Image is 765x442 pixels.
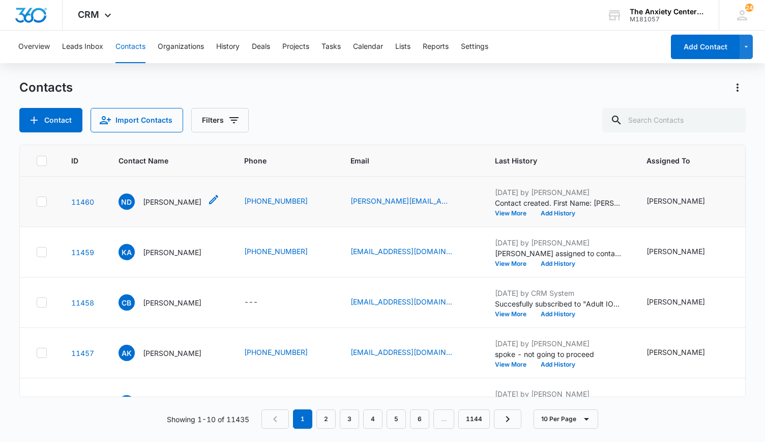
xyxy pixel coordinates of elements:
[119,244,135,260] span: KA
[729,79,746,96] button: Actions
[71,198,94,206] a: Navigate to contact details page for Nick Dunkle
[745,4,753,12] span: 24
[244,347,326,359] div: Phone - (573) 647-0253 - Select to Edit Field
[244,155,311,166] span: Phone
[71,248,94,257] a: Navigate to contact details page for Kaitlyn Almond
[387,409,406,429] a: Page 5
[363,409,382,429] a: Page 4
[78,9,99,20] span: CRM
[534,210,582,216] button: Add History
[261,409,521,429] nav: Pagination
[630,16,704,23] div: account id
[646,196,705,206] div: [PERSON_NAME]
[119,294,220,311] div: Contact Name - chloe brown - Select to Edit Field
[534,409,598,429] button: 10 Per Page
[143,247,201,258] p: [PERSON_NAME]
[646,155,709,166] span: Assigned To
[646,196,723,208] div: Assigned To - Erika Marker - Select to Edit Field
[350,246,470,258] div: Email - kalmond7@icloud.com - Select to Edit Field
[350,155,456,166] span: Email
[119,345,135,361] span: AK
[244,246,308,257] a: [PHONE_NUMBER]
[119,345,220,361] div: Contact Name - Amanda Kurukulasuriya - Select to Edit Field
[495,187,622,198] p: [DATE] by [PERSON_NAME]
[350,246,452,257] a: [EMAIL_ADDRESS][DOMAIN_NAME]
[62,31,103,63] button: Leads Inbox
[316,409,336,429] a: Page 2
[395,31,410,63] button: Lists
[115,31,145,63] button: Contacts
[461,31,488,63] button: Settings
[630,8,704,16] div: account name
[646,246,705,257] div: [PERSON_NAME]
[495,288,622,298] p: [DATE] by CRM System
[495,362,534,368] button: View More
[18,31,50,63] button: Overview
[745,4,753,12] div: notifications count
[158,31,204,63] button: Organizations
[646,246,723,258] div: Assigned To - Erika Marker - Select to Edit Field
[350,196,452,206] a: [PERSON_NAME][EMAIL_ADDRESS][PERSON_NAME][DOMAIN_NAME]
[71,298,94,307] a: Navigate to contact details page for chloe brown
[423,31,449,63] button: Reports
[350,296,470,309] div: Email - Chloe.brown12868@gmail.com - Select to Edit Field
[216,31,240,63] button: History
[244,296,276,309] div: Phone - - Select to Edit Field
[353,31,383,63] button: Calendar
[602,108,746,132] input: Search Contacts
[119,294,135,311] span: cb
[244,196,326,208] div: Phone - (785) 764-1812 - Select to Edit Field
[293,409,312,429] em: 1
[19,108,82,132] button: Add Contact
[119,194,220,210] div: Contact Name - Nick Dunkle - Select to Edit Field
[119,155,205,166] span: Contact Name
[71,349,94,357] a: Navigate to contact details page for Amanda Kurukulasuriya
[534,362,582,368] button: Add History
[252,31,270,63] button: Deals
[495,155,607,166] span: Last History
[119,194,135,210] span: ND
[244,246,326,258] div: Phone - (937) 219-4275 - Select to Edit Field
[458,409,490,429] a: Page 1144
[495,338,622,349] p: [DATE] by [PERSON_NAME]
[534,261,582,267] button: Add History
[410,409,429,429] a: Page 6
[646,296,723,309] div: Assigned To - Melissa Umscheid - Select to Edit Field
[646,347,723,359] div: Assigned To - Erika Marker - Select to Edit Field
[119,244,220,260] div: Contact Name - Kaitlyn Almond - Select to Edit Field
[350,347,452,357] a: [EMAIL_ADDRESS][DOMAIN_NAME]
[143,197,201,207] p: [PERSON_NAME]
[495,237,622,248] p: [DATE] by [PERSON_NAME]
[646,347,705,357] div: [PERSON_NAME]
[340,409,359,429] a: Page 3
[495,349,622,360] p: spoke - not going to proceed
[671,35,740,59] button: Add Contact
[350,296,452,307] a: [EMAIL_ADDRESS][DOMAIN_NAME]
[495,210,534,216] button: View More
[119,395,220,411] div: Contact Name - Bridget Backlund - Select to Edit Field
[494,409,521,429] a: Next Page
[350,347,470,359] div: Email - amandaykuru@gmail.com - Select to Edit Field
[244,296,258,309] div: ---
[495,389,622,399] p: [DATE] by [PERSON_NAME]
[350,196,470,208] div: Email - nicholas.dunkle@gmail.com - Select to Edit Field
[244,347,308,357] a: [PHONE_NUMBER]
[71,155,79,166] span: ID
[91,108,183,132] button: Import Contacts
[495,298,622,309] p: Succesfully subscribed to "Adult IOP Email Journey Maybes".
[167,414,249,425] p: Showing 1-10 of 11435
[495,248,622,259] p: [PERSON_NAME] assigned to contact.
[19,80,73,95] h1: Contacts
[244,196,308,206] a: [PHONE_NUMBER]
[119,395,135,411] span: BB
[143,297,201,308] p: [PERSON_NAME]
[321,31,341,63] button: Tasks
[191,108,249,132] button: Filters
[495,261,534,267] button: View More
[282,31,309,63] button: Projects
[495,311,534,317] button: View More
[143,348,201,358] p: [PERSON_NAME]
[534,311,582,317] button: Add History
[646,296,705,307] div: [PERSON_NAME]
[495,198,622,208] p: Contact created. First Name: [PERSON_NAME] Last Name: [PERSON_NAME] Phone: [PHONE_NUMBER] Email: ...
